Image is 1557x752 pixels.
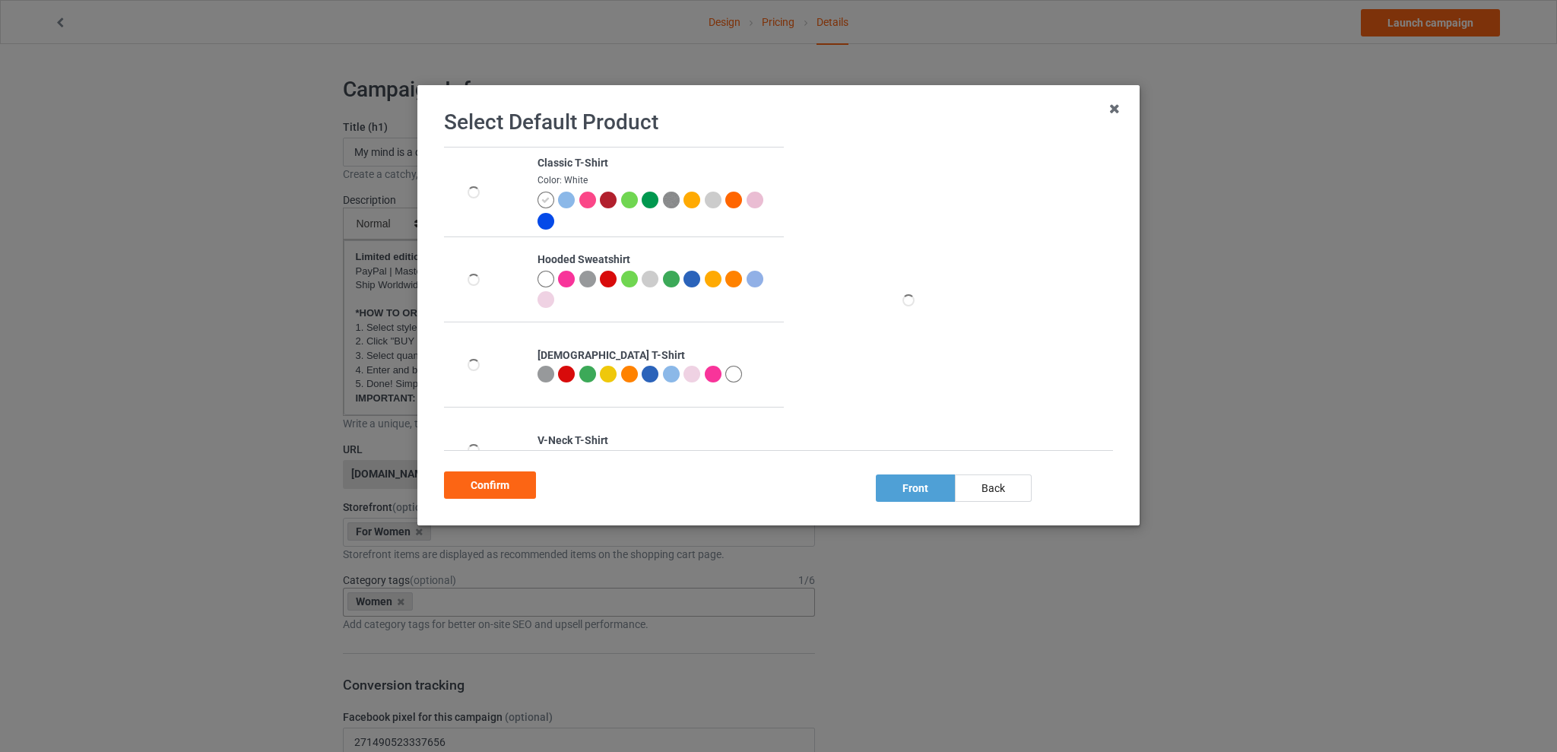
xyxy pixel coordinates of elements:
div: Color: White [537,174,775,187]
div: front [876,474,955,502]
div: Confirm [444,471,536,499]
div: V-Neck T-Shirt [537,433,775,449]
img: heather_texture.png [663,192,680,208]
div: [DEMOGRAPHIC_DATA] T-Shirt [537,348,775,363]
div: back [955,474,1032,502]
h1: Select Default Product [444,109,1113,136]
div: Hooded Sweatshirt [537,252,775,268]
div: Classic T-Shirt [537,156,775,171]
